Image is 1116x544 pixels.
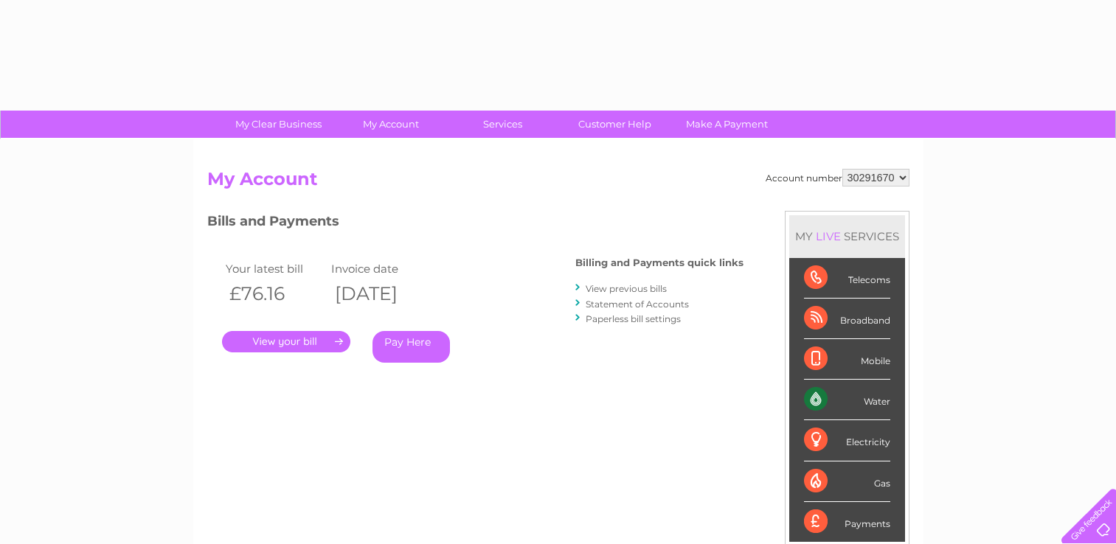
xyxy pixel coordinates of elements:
[804,461,890,502] div: Gas
[813,229,844,243] div: LIVE
[330,111,451,138] a: My Account
[804,502,890,542] div: Payments
[554,111,676,138] a: Customer Help
[222,279,328,309] th: £76.16
[804,299,890,339] div: Broadband
[327,259,434,279] td: Invoice date
[766,169,909,186] div: Account number
[575,257,744,268] h4: Billing and Payments quick links
[218,111,339,138] a: My Clear Business
[222,331,350,352] a: .
[207,211,744,237] h3: Bills and Payments
[666,111,788,138] a: Make A Payment
[804,339,890,380] div: Mobile
[804,380,890,420] div: Water
[372,331,450,363] a: Pay Here
[804,420,890,461] div: Electricity
[586,299,689,310] a: Statement of Accounts
[222,259,328,279] td: Your latest bill
[442,111,564,138] a: Services
[804,258,890,299] div: Telecoms
[586,313,681,324] a: Paperless bill settings
[327,279,434,309] th: [DATE]
[586,283,667,294] a: View previous bills
[789,215,905,257] div: MY SERVICES
[207,169,909,197] h2: My Account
